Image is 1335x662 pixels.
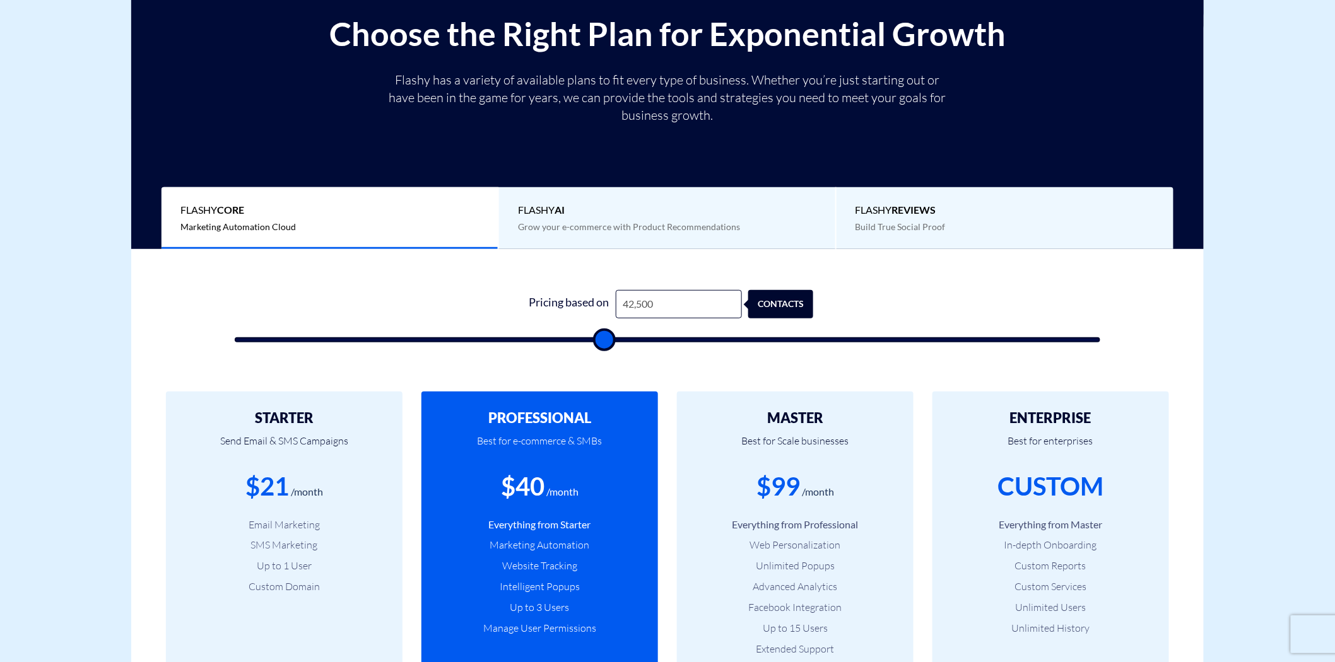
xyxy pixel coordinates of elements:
p: Send Email & SMS Campaigns [185,426,384,468]
h2: STARTER [185,410,384,426]
li: Extended Support [696,642,895,656]
h2: PROFESSIONAL [440,410,639,426]
li: Up to 15 Users [696,621,895,636]
li: Everything from Professional [696,518,895,532]
b: AI [555,204,565,216]
h2: MASTER [696,410,895,426]
p: Flashy has a variety of available plans to fit every type of business. Whether you’re just starti... [384,71,951,124]
div: CUSTOM [998,468,1104,504]
span: Marketing Automation Cloud [180,221,296,232]
h2: Choose the Right Plan for Exponential Growth [141,16,1194,52]
li: Custom Reports [951,559,1150,573]
li: Facebook Integration [696,600,895,615]
li: Manage User Permissions [440,621,639,636]
b: Core [217,204,244,216]
li: Marketing Automation [440,538,639,552]
div: /month [546,485,579,499]
li: SMS Marketing [185,538,384,552]
div: contacts [756,290,821,318]
span: Flashy [518,203,816,218]
span: Flashy [856,203,1155,218]
li: Custom Services [951,579,1150,594]
div: Pricing based on [521,290,616,318]
li: In-depth Onboarding [951,538,1150,552]
div: /month [802,485,834,499]
li: Intelligent Popups [440,579,639,594]
li: Advanced Analytics [696,579,895,594]
li: Unlimited Users [951,600,1150,615]
div: $40 [501,468,544,504]
div: /month [291,485,323,499]
span: Flashy [180,203,479,218]
li: Website Tracking [440,559,639,573]
p: Best for enterprises [951,426,1150,468]
div: $21 [245,468,289,504]
span: Build True Social Proof [856,221,946,232]
li: Unlimited History [951,621,1150,636]
li: Custom Domain [185,579,384,594]
li: Up to 3 Users [440,600,639,615]
b: REVIEWS [892,204,936,216]
span: Grow your e-commerce with Product Recommendations [518,221,740,232]
li: Web Personalization [696,538,895,552]
li: Everything from Starter [440,518,639,532]
li: Email Marketing [185,518,384,532]
li: Unlimited Popups [696,559,895,573]
div: $99 [756,468,800,504]
li: Everything from Master [951,518,1150,532]
h2: ENTERPRISE [951,410,1150,426]
li: Up to 1 User [185,559,384,573]
p: Best for Scale businesses [696,426,895,468]
p: Best for e-commerce & SMBs [440,426,639,468]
